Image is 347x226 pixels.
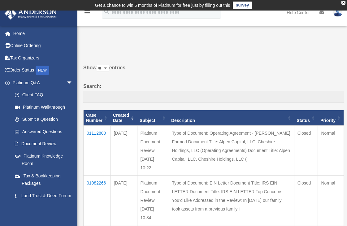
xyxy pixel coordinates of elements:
[84,176,111,225] td: 01082266
[3,7,59,20] img: Anderson Advisors Platinum Portal
[84,9,91,16] i: menu
[333,8,342,17] img: User Pic
[111,176,137,225] td: [DATE]
[84,126,111,176] td: 01112800
[83,63,344,78] label: Show entries
[83,91,344,102] input: Search:
[4,52,82,64] a: Tax Organizers
[341,1,345,5] div: close
[111,126,137,176] td: [DATE]
[318,110,344,126] th: Priority: activate to sort column ascending
[9,125,76,138] a: Answered Questions
[9,189,79,202] a: Land Trust & Deed Forum
[36,66,49,75] div: NEW
[294,126,318,176] td: Closed
[83,82,344,102] label: Search:
[84,11,91,16] a: menu
[111,110,137,126] th: Created Date: activate to sort column ascending
[4,76,79,89] a: Platinum Q&Aarrow_drop_down
[9,170,79,189] a: Tax & Bookkeeping Packages
[4,64,82,77] a: Order StatusNEW
[9,101,79,113] a: Platinum Walkthrough
[9,138,79,150] a: Document Review
[233,2,252,9] a: survey
[137,176,169,225] td: Platinum Document Review [DATE] 10:34
[169,176,294,225] td: Type of Document: EIN Letter Document Title: IRS EIN LETTER Document Title: IRS EIN LETTER Top Co...
[137,126,169,176] td: Platinum Document Review [DATE] 10:22
[9,202,79,214] a: Portal Feedback
[318,126,344,176] td: Normal
[169,110,294,126] th: Description: activate to sort column ascending
[4,27,82,40] a: Home
[84,110,111,126] th: Case Number: activate to sort column ascending
[103,8,110,15] i: search
[318,176,344,225] td: Normal
[9,89,79,101] a: Client FAQ
[9,113,79,126] a: Submit a Question
[9,150,79,170] a: Platinum Knowledge Room
[294,110,318,126] th: Status: activate to sort column ascending
[95,2,230,9] div: Get a chance to win 6 months of Platinum for free just by filling out this
[4,40,82,52] a: Online Ordering
[67,76,79,89] span: arrow_drop_down
[294,176,318,225] td: Closed
[137,110,169,126] th: Subject: activate to sort column ascending
[97,65,109,72] select: Showentries
[169,126,294,176] td: Type of Document: Operating Agreement - [PERSON_NAME] Formed Document Title: Alpen Capital, LLC, ...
